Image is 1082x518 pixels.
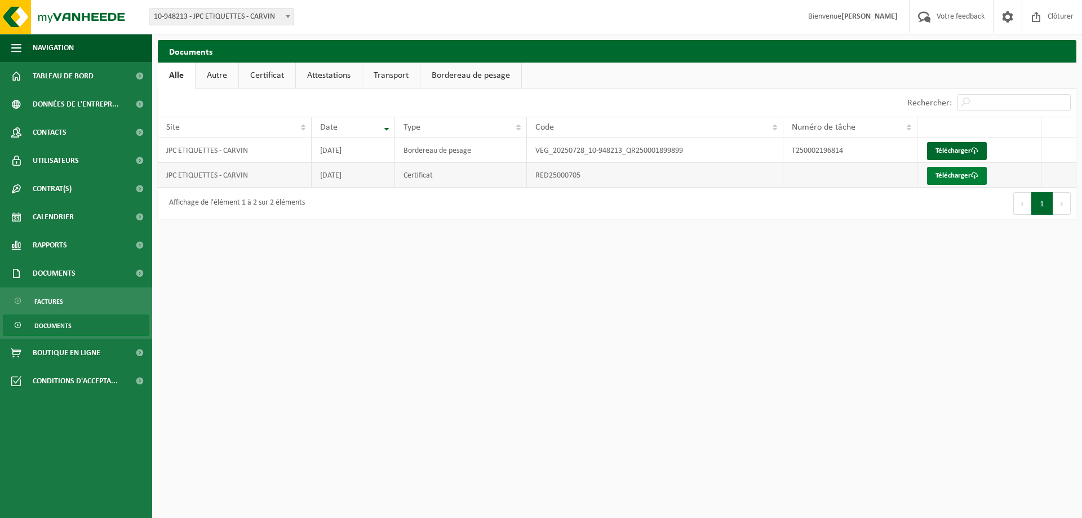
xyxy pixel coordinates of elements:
[158,163,312,188] td: JPC ETIQUETTES - CARVIN
[33,34,74,62] span: Navigation
[927,142,987,160] a: Télécharger
[34,291,63,312] span: Factures
[535,123,554,132] span: Code
[33,175,72,203] span: Contrat(s)
[158,138,312,163] td: JPC ETIQUETTES - CARVIN
[33,367,118,395] span: Conditions d'accepta...
[841,12,898,21] strong: [PERSON_NAME]
[33,118,66,147] span: Contacts
[3,315,149,336] a: Documents
[3,290,149,312] a: Factures
[395,138,526,163] td: Bordereau de pesage
[34,315,72,337] span: Documents
[33,339,100,367] span: Boutique en ligne
[1053,192,1071,215] button: Next
[158,63,195,88] a: Alle
[239,63,295,88] a: Certificat
[166,123,180,132] span: Site
[792,123,855,132] span: Numéro de tâche
[33,62,94,90] span: Tableau de bord
[362,63,420,88] a: Transport
[1031,192,1053,215] button: 1
[33,203,74,231] span: Calendrier
[395,163,526,188] td: Certificat
[312,163,396,188] td: [DATE]
[296,63,362,88] a: Attestations
[320,123,338,132] span: Date
[33,90,119,118] span: Données de l'entrepr...
[1013,192,1031,215] button: Previous
[783,138,917,163] td: T250002196814
[527,138,784,163] td: VEG_20250728_10-948213_QR250001899899
[907,99,952,108] label: Rechercher:
[149,8,294,25] span: 10-948213 - JPC ETIQUETTES - CARVIN
[196,63,238,88] a: Autre
[158,40,1076,62] h2: Documents
[33,231,67,259] span: Rapports
[33,259,76,287] span: Documents
[403,123,420,132] span: Type
[927,167,987,185] a: Télécharger
[149,9,294,25] span: 10-948213 - JPC ETIQUETTES - CARVIN
[527,163,784,188] td: RED25000705
[33,147,79,175] span: Utilisateurs
[163,193,305,214] div: Affichage de l'élément 1 à 2 sur 2 éléments
[420,63,521,88] a: Bordereau de pesage
[312,138,396,163] td: [DATE]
